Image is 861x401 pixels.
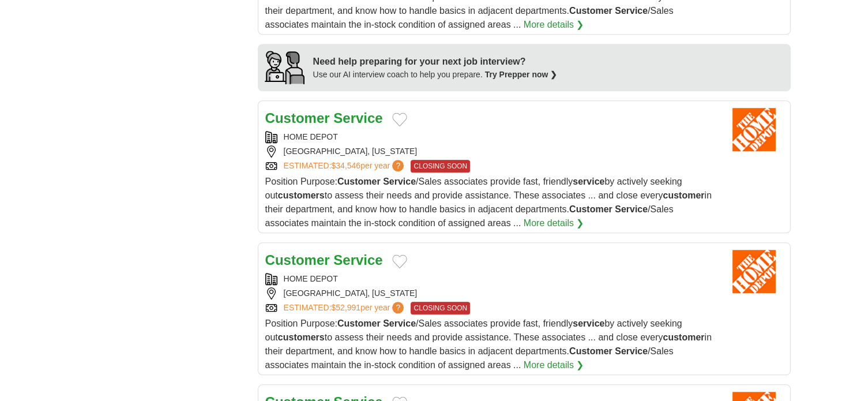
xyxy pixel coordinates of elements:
span: CLOSING SOON [411,302,470,314]
img: Home Depot logo [725,108,783,151]
span: Position Purpose: /Sales associates provide fast, friendly by actively seeking out to assess thei... [265,177,712,228]
img: Home Depot logo [725,250,783,293]
div: [GEOGRAPHIC_DATA], [US_STATE] [265,145,716,158]
strong: customers [278,332,325,342]
a: ESTIMATED:$34,546per year? [284,160,407,173]
strong: Service [383,177,416,186]
span: Position Purpose: /Sales associates provide fast, friendly by actively seeking out to assess thei... [265,318,712,370]
strong: Service [383,318,416,328]
a: Customer Service [265,110,383,126]
span: ? [392,302,404,313]
button: Add to favorite jobs [392,113,407,126]
a: ESTIMATED:$52,991per year? [284,302,407,314]
strong: Customer [265,110,330,126]
strong: Service [333,110,382,126]
strong: Customer [337,177,381,186]
strong: Customer [569,204,612,214]
a: More details ❯ [524,216,584,230]
strong: Customer [569,6,612,16]
a: Try Prepper now ❯ [485,70,558,79]
strong: Customer [569,346,612,356]
div: Use our AI interview coach to help you prepare. [313,69,558,81]
a: Customer Service [265,252,383,268]
strong: Customer [265,252,330,268]
a: More details ❯ [524,358,584,372]
strong: Service [615,204,648,214]
strong: customers [278,190,325,200]
span: ? [392,160,404,171]
div: [GEOGRAPHIC_DATA], [US_STATE] [265,287,716,299]
a: HOME DEPOT [284,132,338,141]
strong: service [573,318,604,328]
span: $52,991 [331,303,360,312]
strong: Service [333,252,382,268]
a: HOME DEPOT [284,274,338,283]
strong: Customer [337,318,381,328]
strong: customer [663,190,704,200]
strong: Service [615,6,648,16]
span: $34,546 [331,161,360,170]
strong: Service [615,346,648,356]
a: More details ❯ [524,18,584,32]
strong: customer [663,332,704,342]
span: CLOSING SOON [411,160,470,173]
button: Add to favorite jobs [392,254,407,268]
div: Need help preparing for your next job interview? [313,55,558,69]
strong: service [573,177,604,186]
